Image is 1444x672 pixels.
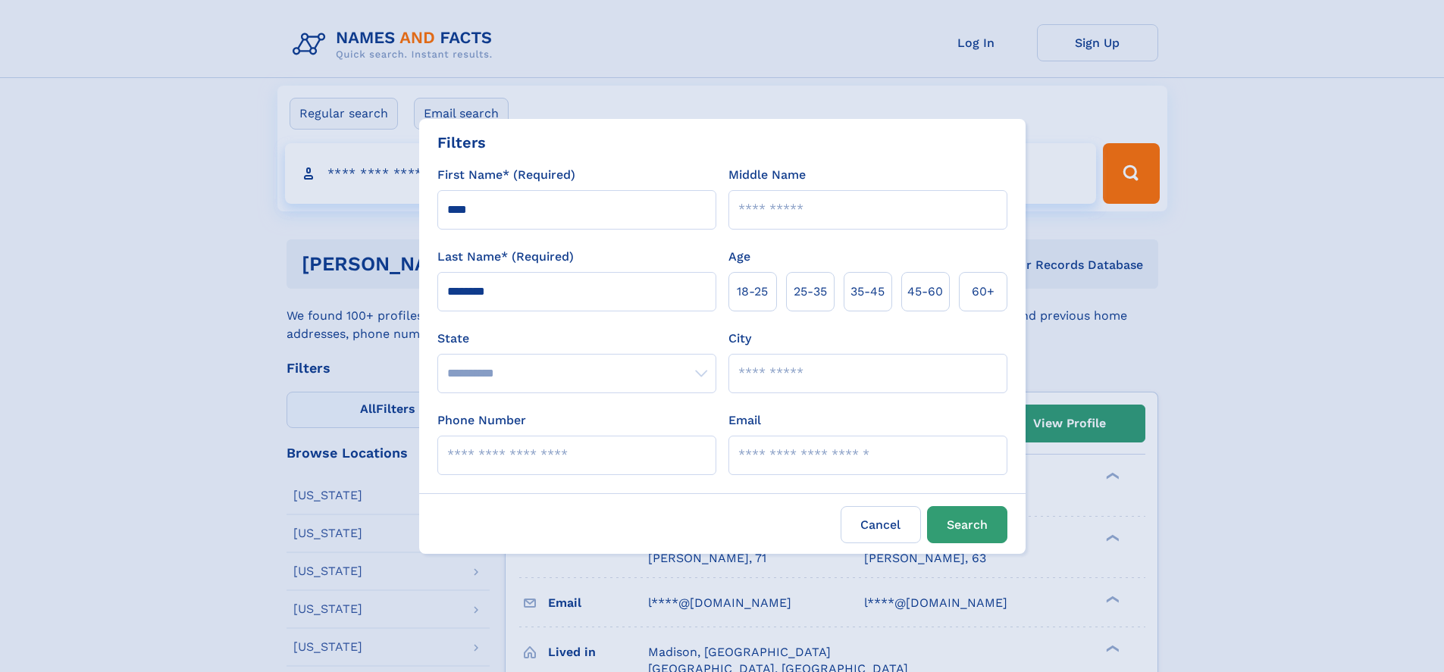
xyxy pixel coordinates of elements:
[437,166,575,184] label: First Name* (Required)
[437,248,574,266] label: Last Name* (Required)
[728,248,750,266] label: Age
[972,283,995,301] span: 60+
[907,283,943,301] span: 45‑60
[728,166,806,184] label: Middle Name
[794,283,827,301] span: 25‑35
[437,131,486,154] div: Filters
[850,283,885,301] span: 35‑45
[927,506,1007,543] button: Search
[728,411,761,430] label: Email
[437,411,526,430] label: Phone Number
[737,283,768,301] span: 18‑25
[728,330,751,348] label: City
[841,506,921,543] label: Cancel
[437,330,716,348] label: State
